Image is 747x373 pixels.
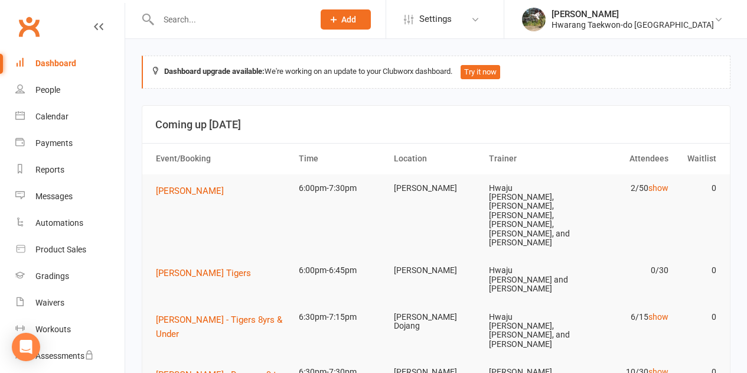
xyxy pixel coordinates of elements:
[35,351,94,361] div: Assessments
[389,174,484,202] td: [PERSON_NAME]
[151,144,293,174] th: Event/Booking
[15,130,125,157] a: Payments
[579,303,674,331] td: 6/15
[484,303,579,359] td: Hwaju [PERSON_NAME], [PERSON_NAME], and [PERSON_NAME]
[35,112,68,121] div: Calendar
[389,144,484,174] th: Location
[15,210,125,236] a: Automations
[35,59,76,68] div: Dashboard
[484,174,579,257] td: Hwaju [PERSON_NAME], [PERSON_NAME], [PERSON_NAME], [PERSON_NAME], [PERSON_NAME], and [PERSON_NAME]
[156,313,288,341] button: [PERSON_NAME] - Tigers 8yrs & Under
[35,245,86,254] div: Product Sales
[15,343,125,369] a: Assessments
[674,257,722,284] td: 0
[15,77,125,103] a: People
[293,303,389,331] td: 6:30pm-7:15pm
[155,11,305,28] input: Search...
[15,103,125,130] a: Calendar
[35,271,69,281] div: Gradings
[484,144,579,174] th: Trainer
[552,9,714,20] div: [PERSON_NAME]
[419,6,452,33] span: Settings
[35,218,83,228] div: Automations
[156,268,251,278] span: [PERSON_NAME] Tigers
[293,257,389,284] td: 6:00pm-6:45pm
[522,8,546,31] img: thumb_image1508293539.png
[648,183,668,193] a: show
[579,144,674,174] th: Attendees
[461,65,500,79] button: Try it now
[484,257,579,303] td: Hwaju [PERSON_NAME] and [PERSON_NAME]
[674,303,722,331] td: 0
[12,333,40,361] div: Open Intercom Messenger
[15,316,125,343] a: Workouts
[579,174,674,202] td: 2/50
[15,157,125,183] a: Reports
[552,20,714,30] div: Hwarang Taekwon-do [GEOGRAPHIC_DATA]
[142,56,730,89] div: We're working on an update to your Clubworx dashboard.
[389,257,484,284] td: [PERSON_NAME]
[35,192,73,201] div: Messages
[156,314,282,339] span: [PERSON_NAME] - Tigers 8yrs & Under
[15,263,125,290] a: Gradings
[674,174,722,202] td: 0
[35,325,71,334] div: Workouts
[14,12,44,41] a: Clubworx
[341,15,356,24] span: Add
[35,85,60,95] div: People
[155,119,717,131] h3: Coming up [DATE]
[156,266,259,280] button: [PERSON_NAME] Tigers
[15,183,125,210] a: Messages
[293,144,389,174] th: Time
[321,9,371,30] button: Add
[35,165,64,174] div: Reports
[156,184,232,198] button: [PERSON_NAME]
[15,50,125,77] a: Dashboard
[35,298,64,307] div: Waivers
[579,257,674,284] td: 0/30
[293,174,389,202] td: 6:00pm-7:30pm
[15,236,125,263] a: Product Sales
[156,186,224,196] span: [PERSON_NAME]
[35,138,73,148] div: Payments
[164,67,265,76] strong: Dashboard upgrade available:
[15,290,125,316] a: Waivers
[674,144,722,174] th: Waitlist
[389,303,484,340] td: [PERSON_NAME] Dojang
[648,312,668,322] a: show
